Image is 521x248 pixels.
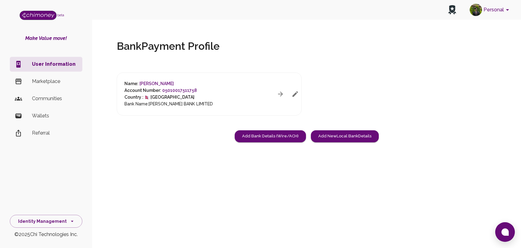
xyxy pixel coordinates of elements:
[32,61,77,68] p: User Information
[20,11,57,20] img: Logo
[10,215,82,228] button: Identity Management
[32,95,77,102] p: Communities
[57,13,64,17] span: beta
[311,130,379,142] button: Add NewLocal BankDetails
[32,112,77,120] p: Wallets
[124,94,213,101] h6: Country : 🇳🇵 [GEOGRAPHIC_DATA]
[32,129,77,137] p: Referral
[235,130,306,142] button: Add Bank Details (Wire/ACH)
[124,101,213,108] h6: Bank Name: [PERSON_NAME] BANK LIMITED
[139,81,174,86] span: [PERSON_NAME]
[32,78,77,85] p: Marketplace
[495,222,515,242] button: Open chat window
[124,81,213,87] h6: Name:
[467,2,514,18] button: account of current user
[162,88,197,93] span: 05010017511758
[470,4,482,16] img: avatar
[124,87,213,94] h6: Account Number:
[117,40,301,53] h4: Bank Payment Profile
